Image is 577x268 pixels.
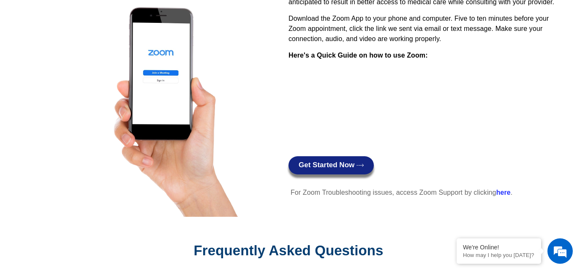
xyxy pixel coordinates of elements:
div: Chat with us now [57,44,155,55]
span: We're online! [49,80,117,166]
a: here [496,189,511,196]
p: Download the Zoom App to your phone and computer. Five to ten minutes before your Zoom appointmen... [288,14,562,44]
span: Get Started Now [299,161,354,169]
div: We're Online! [463,244,535,251]
div: Navigation go back [9,44,22,56]
strong: Here's a Quick Guide on how to use Zoom: [288,52,428,59]
p: For Zoom Troubleshooting issues, access Zoom Support by clicking . [291,188,562,198]
a: Get Started Now [288,156,374,174]
p: How may I help you today? [463,252,535,258]
div: Minimize live chat window [139,4,159,25]
textarea: Type your message and hit 'Enter' [4,178,161,208]
h2: Frequently Asked Questions [34,242,543,259]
